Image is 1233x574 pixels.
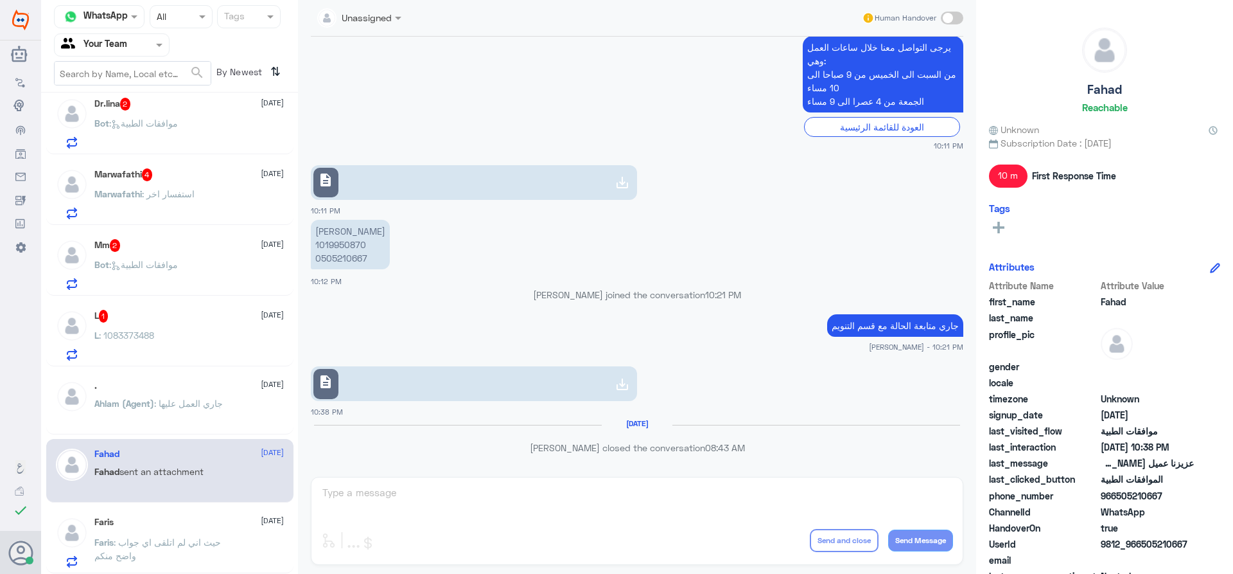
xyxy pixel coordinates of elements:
[94,98,131,111] h5: Dr.lina
[1101,360,1194,373] span: null
[602,419,672,428] h6: [DATE]
[888,530,953,552] button: Send Message
[989,328,1098,357] span: profile_pic
[99,330,154,341] span: : 1083373488
[270,61,281,82] i: ⇅
[1101,424,1194,438] span: موافقات الطبية
[989,472,1098,486] span: last_clicked_button
[261,309,284,321] span: [DATE]
[989,440,1098,454] span: last_interaction
[94,537,221,561] span: : حيث اني لم اتلقى اي جواب واضح منكم
[56,449,88,481] img: defaultAdmin.png
[989,295,1098,309] span: first_name
[989,424,1098,438] span: last_visited_flow
[869,341,963,352] span: [PERSON_NAME] - 10:21 PM
[989,123,1039,136] span: Unknown
[261,97,284,109] span: [DATE]
[311,408,343,416] span: 10:38 PM
[94,188,142,199] span: Marwafathi
[109,118,178,129] span: : موافقات الطبية
[989,456,1098,470] span: last_message
[222,9,245,26] div: Tags
[94,259,109,270] span: Bot
[61,7,80,26] img: whatsapp.png
[142,188,195,199] span: : استفسار اخر
[989,521,1098,535] span: HandoverOn
[803,36,963,112] p: 8/9/2025, 10:11 PM
[94,466,119,477] span: Fahad
[827,314,963,337] p: 8/9/2025, 10:21 PM
[1087,82,1122,97] h5: Fahad
[94,239,121,252] h5: Mm
[1101,537,1194,551] span: 9812_966505210667
[318,374,333,390] span: description
[989,376,1098,390] span: locale
[989,279,1098,292] span: Attribute Name
[94,310,109,323] h5: L
[989,202,1010,214] h6: Tags
[1082,102,1128,113] h6: Reachable
[1101,553,1194,567] span: null
[311,165,637,200] a: description
[56,168,88,201] img: defaultAdmin.png
[8,541,33,565] button: Avatar
[56,517,88,549] img: defaultAdmin.png
[142,168,153,181] span: 4
[120,98,131,111] span: 2
[154,398,223,409] span: : جاري العمل عليها
[94,381,97,391] h5: .
[989,505,1098,519] span: ChannelId
[1083,28,1126,72] img: defaultAdmin.png
[1101,295,1194,309] span: Fahad
[56,381,88,413] img: defaultAdmin.png
[311,441,963,454] p: [PERSON_NAME] closed the conversation
[989,489,1098,503] span: phone_number
[12,10,29,30] img: Widebot Logo
[810,529,879,552] button: Send and close
[311,206,340,215] span: 10:11 PM
[989,165,1027,188] span: 10 m
[318,172,333,188] span: description
[189,65,205,80] span: search
[61,35,80,55] img: yourTeam.svg
[94,537,114,548] span: Faris
[261,447,284,458] span: [DATE]
[119,466,204,477] span: sent an attachment
[705,442,745,453] span: 08:43 AM
[1101,376,1194,390] span: null
[189,62,205,84] button: search
[1032,169,1116,183] span: First Response Time
[311,288,963,301] p: [PERSON_NAME] joined the conversation
[55,62,211,85] input: Search by Name, Local etc…
[1101,521,1194,535] span: true
[311,366,637,401] a: description
[56,98,88,130] img: defaultAdmin.png
[94,330,99,341] span: L
[1101,472,1194,486] span: الموافقات الطبية
[1101,456,1194,470] span: عزيزنا عميل بوبا، نعتذر عن رفضنا لطلب الموافقة المسبقة الخاص بكم الذي يحمل رقم المرجع 122155825. ...
[934,140,963,151] span: 10:11 PM
[989,261,1035,273] h6: Attributes
[13,503,28,518] i: check
[94,118,109,129] span: Bot
[99,310,109,323] span: 1
[989,392,1098,406] span: timezone
[705,289,741,300] span: 10:21 PM
[804,117,960,137] div: العودة للقائمة الرئيسية
[989,553,1098,567] span: email
[261,238,284,250] span: [DATE]
[94,517,114,528] h5: Faris
[261,168,284,179] span: [DATE]
[110,239,121,252] span: 2
[261,515,284,526] span: [DATE]
[1101,505,1194,519] span: 2
[1101,392,1194,406] span: Unknown
[1101,489,1194,503] span: 966505210667
[261,379,284,390] span: [DATE]
[56,310,88,342] img: defaultAdmin.png
[875,12,936,24] span: Human Handover
[56,239,88,271] img: defaultAdmin.png
[311,220,390,269] p: 8/9/2025, 10:12 PM
[1101,440,1194,454] span: 2025-09-08T19:38:04.471Z
[989,537,1098,551] span: UserId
